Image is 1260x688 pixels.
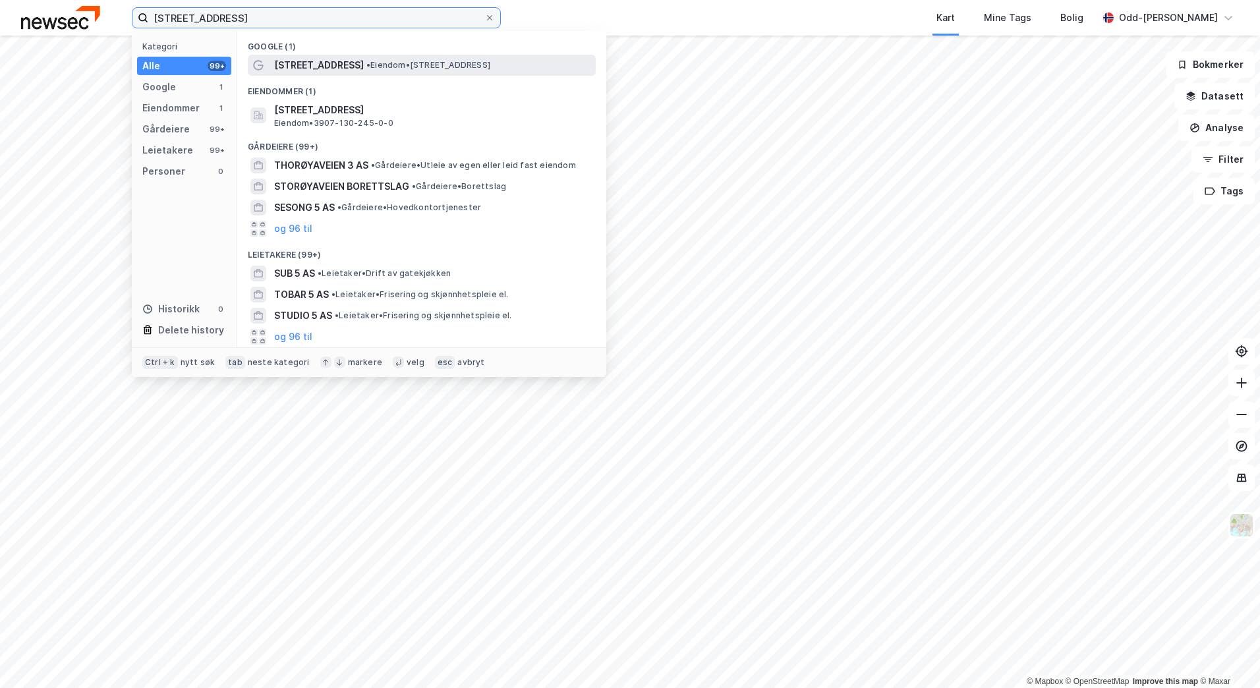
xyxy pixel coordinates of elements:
[435,356,455,369] div: esc
[274,266,315,281] span: SUB 5 AS
[248,357,310,368] div: neste kategori
[1194,625,1260,688] iframe: Chat Widget
[1027,677,1063,686] a: Mapbox
[274,118,393,129] span: Eiendom • 3907-130-245-0-0
[371,160,375,170] span: •
[1191,146,1255,173] button: Filter
[1174,83,1255,109] button: Datasett
[215,82,226,92] div: 1
[412,181,416,191] span: •
[274,287,329,302] span: TOBAR 5 AS
[208,124,226,134] div: 99+
[1229,513,1254,538] img: Z
[407,357,424,368] div: velg
[371,160,576,171] span: Gårdeiere • Utleie av egen eller leid fast eiendom
[142,58,160,74] div: Alle
[142,301,200,317] div: Historikk
[348,357,382,368] div: markere
[1194,625,1260,688] div: Kontrollprogram for chat
[237,239,606,263] div: Leietakere (99+)
[142,121,190,137] div: Gårdeiere
[208,61,226,71] div: 99+
[142,163,185,179] div: Personer
[1066,677,1130,686] a: OpenStreetMap
[142,142,193,158] div: Leietakere
[215,103,226,113] div: 1
[1178,115,1255,141] button: Analyse
[142,79,176,95] div: Google
[412,181,506,192] span: Gårdeiere • Borettslag
[142,100,200,116] div: Eiendommer
[274,329,312,345] button: og 96 til
[21,6,100,29] img: newsec-logo.f6e21ccffca1b3a03d2d.png
[457,357,484,368] div: avbryt
[225,356,245,369] div: tab
[366,60,490,71] span: Eiendom • [STREET_ADDRESS]
[936,10,955,26] div: Kart
[237,131,606,155] div: Gårdeiere (99+)
[337,202,341,212] span: •
[1193,178,1255,204] button: Tags
[274,102,590,118] span: [STREET_ADDRESS]
[274,158,368,173] span: THORØYAVEIEN 3 AS
[274,57,364,73] span: [STREET_ADDRESS]
[1133,677,1198,686] a: Improve this map
[181,357,215,368] div: nytt søk
[335,310,339,320] span: •
[366,60,370,70] span: •
[318,268,322,278] span: •
[274,179,409,194] span: STORØYAVEIEN BORETTSLAG
[337,202,481,213] span: Gårdeiere • Hovedkontortjenester
[208,145,226,156] div: 99+
[331,289,335,299] span: •
[318,268,451,279] span: Leietaker • Drift av gatekjøkken
[215,304,226,314] div: 0
[1119,10,1218,26] div: Odd-[PERSON_NAME]
[1166,51,1255,78] button: Bokmerker
[274,221,312,237] button: og 96 til
[984,10,1031,26] div: Mine Tags
[148,8,484,28] input: Søk på adresse, matrikkel, gårdeiere, leietakere eller personer
[335,310,512,321] span: Leietaker • Frisering og skjønnhetspleie el.
[1060,10,1083,26] div: Bolig
[274,200,335,215] span: SESONG 5 AS
[215,166,226,177] div: 0
[158,322,224,338] div: Delete history
[142,356,178,369] div: Ctrl + k
[274,308,332,324] span: STUDIO 5 AS
[237,31,606,55] div: Google (1)
[237,76,606,100] div: Eiendommer (1)
[331,289,509,300] span: Leietaker • Frisering og skjønnhetspleie el.
[142,42,231,51] div: Kategori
